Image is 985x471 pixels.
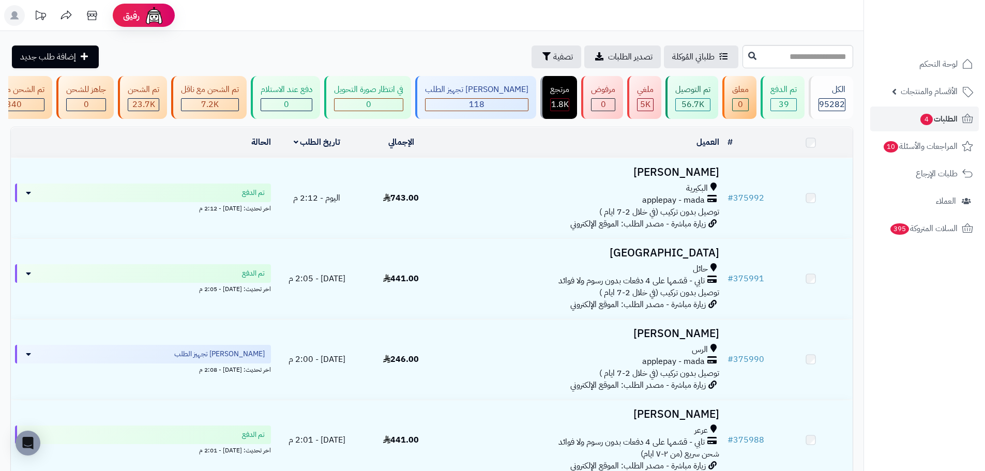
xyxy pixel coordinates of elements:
span: السلات المتروكة [889,221,958,236]
div: 7223 [181,99,238,111]
span: إضافة طلب جديد [20,51,76,63]
span: [DATE] - 2:05 م [289,272,345,285]
span: 0 [366,98,371,111]
span: [PERSON_NAME] تجهيز الطلب [174,349,265,359]
h3: [PERSON_NAME] [447,328,719,340]
span: 4 [920,114,933,125]
span: 0 [738,98,743,111]
span: تم الدفع [242,430,265,440]
span: 441.00 [383,434,419,446]
a: تصدير الطلبات [584,45,661,68]
span: رفيق [123,9,140,22]
div: 23661 [128,99,159,111]
div: Open Intercom Messenger [16,431,40,455]
a: مرتجع 1.8K [538,76,579,119]
span: تم الدفع [242,268,265,279]
span: توصيل بدون تركيب (في خلال 2-7 ايام ) [599,367,719,379]
span: البكيرية [686,183,708,194]
div: اخر تحديث: [DATE] - 2:08 م [15,363,271,374]
img: ai-face.png [144,5,164,26]
a: دفع عند الاستلام 0 [249,76,322,119]
h3: [GEOGRAPHIC_DATA] [447,247,719,259]
span: 10 [884,141,898,153]
span: 743.00 [383,192,419,204]
span: زيارة مباشرة - مصدر الطلب: الموقع الإلكتروني [570,379,706,391]
a: جاهز للشحن 0 [54,76,116,119]
span: تابي - قسّمها على 4 دفعات بدون رسوم ولا فوائد [558,275,705,287]
span: طلبات الإرجاع [916,166,958,181]
a: العملاء [870,189,979,214]
a: # [728,136,733,148]
span: 395 [890,223,909,235]
span: الرس [692,344,708,356]
span: 39 [779,98,789,111]
a: تم الشحن مع ناقل 7.2K [169,76,249,119]
a: #375992 [728,192,764,204]
span: 5K [640,98,650,111]
a: ملغي 5K [625,76,663,119]
span: طلباتي المُوكلة [672,51,715,63]
a: في انتظار صورة التحويل 0 [322,76,413,119]
span: 1.8K [551,98,569,111]
span: # [728,272,733,285]
span: شحن سريع (من ٢-٧ ايام) [641,448,719,460]
div: اخر تحديث: [DATE] - 2:05 م [15,283,271,294]
a: #375991 [728,272,764,285]
div: اخر تحديث: [DATE] - 2:12 م [15,202,271,213]
a: الحالة [251,136,271,148]
a: تاريخ الطلب [294,136,341,148]
span: 246.00 [383,353,419,366]
div: في انتظار صورة التحويل [334,84,403,96]
span: توصيل بدون تركيب (في خلال 2-7 ايام ) [599,206,719,218]
div: 1813 [551,99,569,111]
div: 56707 [676,99,710,111]
span: المراجعات والأسئلة [883,139,958,154]
span: اليوم - 2:12 م [293,192,340,204]
div: 39 [771,99,796,111]
span: 441.00 [383,272,419,285]
span: لوحة التحكم [919,57,958,71]
h3: [PERSON_NAME] [447,166,719,178]
div: 0 [592,99,615,111]
span: 0 [84,98,89,111]
a: السلات المتروكة395 [870,216,979,241]
button: تصفية [532,45,581,68]
span: applepay - mada [642,356,705,368]
span: الطلبات [919,112,958,126]
span: تم الدفع [242,188,265,198]
span: تابي - قسّمها على 4 دفعات بدون رسوم ولا فوائد [558,436,705,448]
div: جاهز للشحن [66,84,106,96]
div: تم الشحن [128,84,159,96]
div: 0 [733,99,748,111]
a: إضافة طلب جديد [12,45,99,68]
div: 118 [426,99,528,111]
span: 56.7K [681,98,704,111]
h3: [PERSON_NAME] [447,408,719,420]
div: اخر تحديث: [DATE] - 2:01 م [15,444,271,455]
div: معلق [732,84,749,96]
span: زيارة مباشرة - مصدر الطلب: الموقع الإلكتروني [570,298,706,311]
span: 0 [601,98,606,111]
div: 4978 [638,99,653,111]
span: 340 [6,98,22,111]
span: # [728,192,733,204]
div: الكل [819,84,845,96]
a: مرفوض 0 [579,76,625,119]
a: #375990 [728,353,764,366]
a: #375988 [728,434,764,446]
a: الكل95282 [807,76,855,119]
span: [DATE] - 2:00 م [289,353,345,366]
span: توصيل بدون تركيب (في خلال 2-7 ايام ) [599,286,719,299]
span: # [728,353,733,366]
span: 23.7K [132,98,155,111]
span: [DATE] - 2:01 م [289,434,345,446]
a: الإجمالي [388,136,414,148]
div: 0 [261,99,312,111]
span: تصدير الطلبات [608,51,653,63]
div: مرفوض [591,84,615,96]
a: المراجعات والأسئلة10 [870,134,979,159]
a: العميل [696,136,719,148]
div: تم الشحن مع ناقل [181,84,239,96]
div: ملغي [637,84,654,96]
span: العملاء [936,194,956,208]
